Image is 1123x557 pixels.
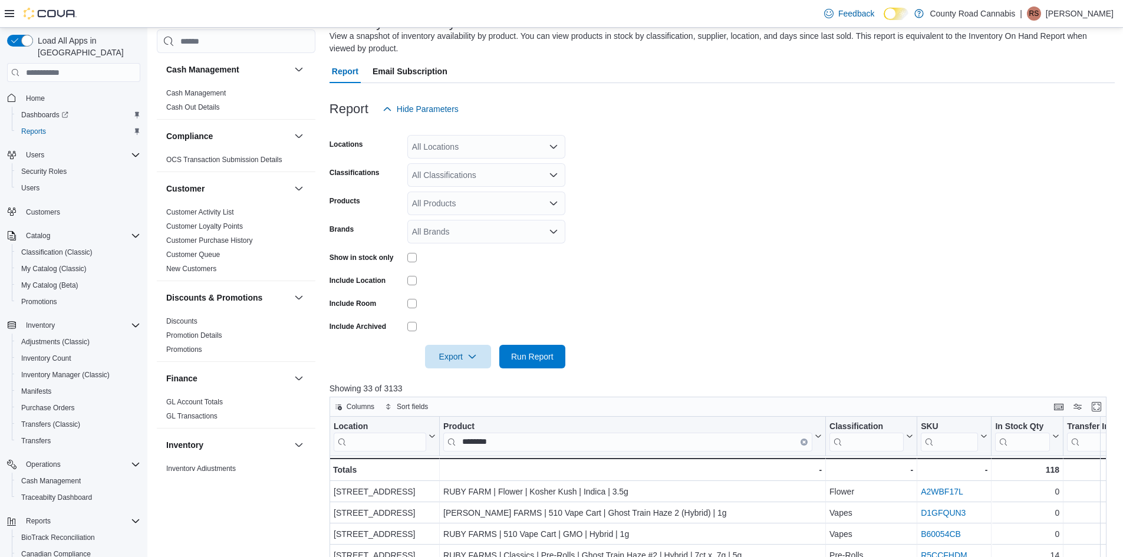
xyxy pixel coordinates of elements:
[330,322,386,331] label: Include Archived
[12,180,145,196] button: Users
[21,148,49,162] button: Users
[166,156,282,164] a: OCS Transaction Submission Details
[921,529,961,539] a: B60054CB
[12,367,145,383] button: Inventory Manager (Classic)
[21,264,87,273] span: My Catalog (Classic)
[921,463,987,477] div: -
[17,384,56,398] a: Manifests
[995,421,1059,451] button: In Stock Qty
[12,107,145,123] a: Dashboards
[21,514,55,528] button: Reports
[166,292,262,304] h3: Discounts & Promotions
[2,513,145,529] button: Reports
[26,460,61,469] span: Operations
[21,297,57,306] span: Promotions
[334,421,436,451] button: Location
[17,181,140,195] span: Users
[166,292,289,304] button: Discounts & Promotions
[17,434,140,448] span: Transfers
[17,530,100,545] a: BioTrack Reconciliation
[166,207,234,217] span: Customer Activity List
[21,248,93,257] span: Classification (Classic)
[12,400,145,416] button: Purchase Orders
[17,181,44,195] a: Users
[12,277,145,294] button: My Catalog (Beta)
[21,318,140,332] span: Inventory
[549,199,558,208] button: Open list of options
[166,439,289,451] button: Inventory
[829,421,904,451] div: Classification
[157,395,315,428] div: Finance
[17,335,94,349] a: Adjustments (Classic)
[443,506,822,520] div: [PERSON_NAME] FARMS | 510 Vape Cart | Ghost Train Haze 2 (Hybrid) | 1g
[26,516,51,526] span: Reports
[12,294,145,310] button: Promotions
[378,97,463,121] button: Hide Parameters
[21,205,65,219] a: Customers
[17,351,140,365] span: Inventory Count
[930,6,1015,21] p: County Road Cannabis
[21,183,39,193] span: Users
[166,398,223,406] a: GL Account Totals
[166,265,216,273] a: New Customers
[884,8,908,20] input: Dark Mode
[17,262,140,276] span: My Catalog (Classic)
[995,506,1059,520] div: 0
[166,251,220,259] a: Customer Queue
[12,383,145,400] button: Manifests
[17,124,140,139] span: Reports
[330,253,394,262] label: Show in stock only
[829,421,904,433] div: Classification
[166,89,226,97] a: Cash Management
[884,20,884,21] span: Dark Mode
[425,345,491,368] button: Export
[921,421,987,451] button: SKU
[2,89,145,106] button: Home
[1027,6,1041,21] div: RK Sohal
[17,164,71,179] a: Security Roles
[995,527,1059,541] div: 0
[21,457,140,472] span: Operations
[166,64,239,75] h3: Cash Management
[166,373,289,384] button: Finance
[21,318,60,332] button: Inventory
[499,345,565,368] button: Run Report
[1020,6,1022,21] p: |
[17,368,114,382] a: Inventory Manager (Classic)
[397,103,459,115] span: Hide Parameters
[838,8,874,19] span: Feedback
[1071,400,1085,414] button: Display options
[334,485,436,499] div: [STREET_ADDRESS]
[166,397,223,407] span: GL Account Totals
[330,30,1109,55] div: View a snapshot of inventory availability by product. You can view products in stock by classific...
[334,527,436,541] div: [STREET_ADDRESS]
[21,514,140,528] span: Reports
[334,421,426,451] div: Location
[330,140,363,149] label: Locations
[995,485,1059,499] div: 0
[432,345,484,368] span: Export
[17,401,80,415] a: Purchase Orders
[26,150,44,160] span: Users
[166,317,197,325] a: Discounts
[330,225,354,234] label: Brands
[21,476,81,486] span: Cash Management
[17,124,51,139] a: Reports
[21,91,50,106] a: Home
[21,370,110,380] span: Inventory Manager (Classic)
[1046,6,1114,21] p: [PERSON_NAME]
[330,102,368,116] h3: Report
[17,262,91,276] a: My Catalog (Classic)
[549,170,558,180] button: Open list of options
[166,183,289,195] button: Customer
[166,331,222,340] a: Promotion Details
[157,314,315,361] div: Discounts & Promotions
[21,229,55,243] button: Catalog
[17,384,140,398] span: Manifests
[17,245,140,259] span: Classification (Classic)
[166,208,234,216] a: Customer Activity List
[443,463,822,477] div: -
[21,533,95,542] span: BioTrack Reconciliation
[166,412,218,420] a: GL Transactions
[995,463,1059,477] div: 118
